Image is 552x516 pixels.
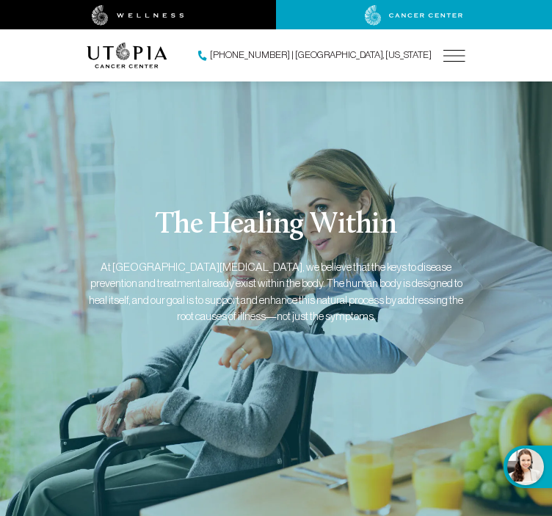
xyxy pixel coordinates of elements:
[92,5,184,26] img: wellness
[87,43,167,68] img: logo
[443,50,465,62] img: icon-hamburger
[156,209,396,241] h1: The Healing Within
[198,48,432,63] a: [PHONE_NUMBER] | [GEOGRAPHIC_DATA], [US_STATE]
[210,48,432,62] span: [PHONE_NUMBER] | [GEOGRAPHIC_DATA], [US_STATE]
[87,259,465,325] div: At [GEOGRAPHIC_DATA][MEDICAL_DATA], we believe that the keys to disease prevention and treatment ...
[365,5,463,26] img: cancer center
